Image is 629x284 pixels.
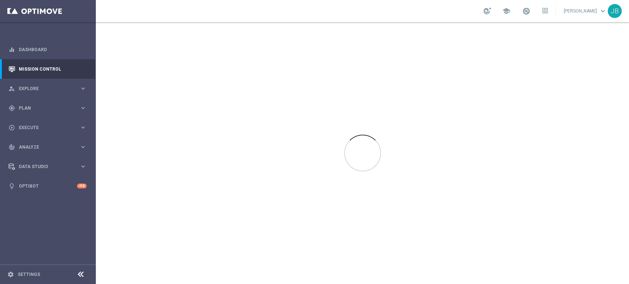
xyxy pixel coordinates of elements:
span: Explore [19,86,80,91]
a: Optibot [19,176,77,196]
div: Analyze [8,144,80,150]
div: Optibot [8,176,87,196]
span: Plan [19,106,80,110]
a: Dashboard [19,40,87,59]
i: gps_fixed [8,105,15,111]
span: school [502,7,510,15]
span: Execute [19,125,80,130]
i: keyboard_arrow_right [80,163,87,170]
span: Data Studio [19,164,80,169]
i: keyboard_arrow_right [80,143,87,150]
div: +10 [77,184,87,188]
button: gps_fixed Plan keyboard_arrow_right [8,105,87,111]
i: keyboard_arrow_right [80,104,87,111]
a: Mission Control [19,59,87,79]
div: Explore [8,85,80,92]
i: lightbulb [8,183,15,189]
i: equalizer [8,46,15,53]
button: track_changes Analyze keyboard_arrow_right [8,144,87,150]
span: Analyze [19,145,80,149]
i: track_changes [8,144,15,150]
button: person_search Explore keyboard_arrow_right [8,86,87,92]
div: Mission Control [8,59,87,79]
i: play_circle_outline [8,124,15,131]
button: Mission Control [8,66,87,72]
a: Settings [18,272,40,277]
button: equalizer Dashboard [8,47,87,53]
i: person_search [8,85,15,92]
i: settings [7,271,14,278]
div: Execute [8,124,80,131]
div: Data Studio [8,163,80,170]
i: keyboard_arrow_right [80,85,87,92]
i: keyboard_arrow_right [80,124,87,131]
div: Dashboard [8,40,87,59]
button: Data Studio keyboard_arrow_right [8,164,87,170]
button: lightbulb Optibot +10 [8,183,87,189]
button: play_circle_outline Execute keyboard_arrow_right [8,125,87,131]
div: JB [608,4,622,18]
span: keyboard_arrow_down [599,7,607,15]
div: Plan [8,105,80,111]
a: [PERSON_NAME]keyboard_arrow_down [563,6,608,17]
